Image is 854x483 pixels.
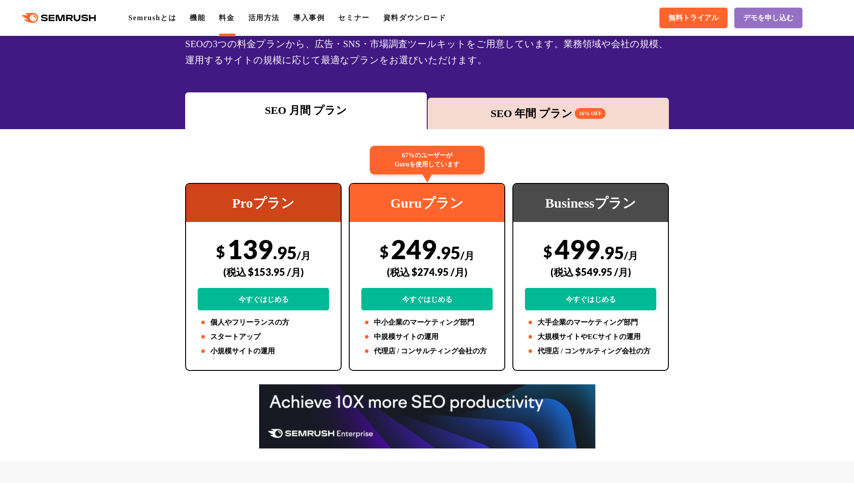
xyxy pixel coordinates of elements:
a: 導入事例 [293,14,325,22]
a: 無料トライアル [659,8,728,28]
div: SEOの3つの料金プランから、広告・SNS・市場調査ツールキットをご用意しています。業務領域や会社の規模、運用するサイトの規模に応じて最適なプランをお選びいただけます。 [185,36,669,68]
div: 67%のユーザーが Guruを使用しています [370,146,485,174]
span: $ [543,242,552,261]
a: 今すぐはじめる [361,288,493,310]
a: デモを申し込む [734,8,802,28]
span: 16% OFF [575,108,606,119]
div: (税込 $274.95 /月) [361,256,493,288]
span: デモを申し込む [743,13,793,23]
a: 機能 [190,14,205,22]
div: Businessプラン [513,184,668,222]
a: 資料ダウンロード [383,14,447,22]
a: Semrushとは [128,14,176,22]
div: Proプラン [186,184,341,222]
span: /月 [624,249,638,261]
li: 中規模サイトの運用 [361,331,493,342]
span: $ [380,242,389,261]
a: 活用方法 [248,14,280,22]
span: /月 [297,249,311,261]
a: 今すぐはじめる [525,288,656,310]
span: .95 [437,242,460,263]
div: SEO 年間 プラン [432,105,665,122]
a: 料金 [219,14,234,22]
div: (税込 $549.95 /月) [525,256,656,288]
span: .95 [600,242,624,263]
li: 大規模サイトやECサイトの運用 [525,331,656,342]
span: $ [216,242,225,261]
div: (税込 $153.95 /月) [198,256,329,288]
li: 大手企業のマーケティング部門 [525,317,656,328]
li: 小規模サイトの運用 [198,346,329,357]
div: Guruプラン [350,184,504,222]
li: 中小企業のマーケティング部門 [361,317,493,328]
li: スタートアップ [198,331,329,342]
div: 249 [361,233,493,310]
a: セミナー [338,14,369,22]
div: 139 [198,233,329,310]
span: 無料トライアル [668,13,719,23]
li: 代理店 / コンサルティング会社の方 [361,346,493,357]
span: .95 [273,242,297,263]
span: /月 [460,249,474,261]
li: 代理店 / コンサルティング会社の方 [525,346,656,357]
div: 499 [525,233,656,310]
div: SEO 月間 プラン [190,102,422,118]
a: 今すぐはじめる [198,288,329,310]
li: 個人やフリーランスの方 [198,317,329,328]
